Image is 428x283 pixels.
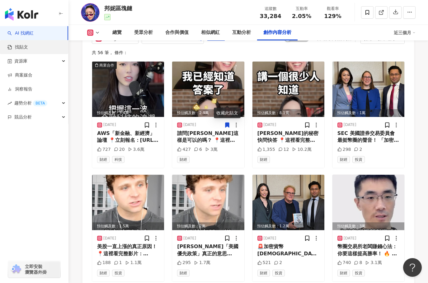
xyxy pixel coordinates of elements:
div: post-image預估觸及數：2萬 [172,175,244,230]
div: [DATE] [183,122,196,128]
span: 資源庫 [14,54,27,68]
div: [DATE] [103,236,116,241]
div: post-image預估觸及數：1萬 [332,62,404,117]
span: 財經 [337,270,350,276]
div: 預估觸及數：1.5萬 [92,222,164,230]
img: logo [5,8,38,21]
div: post-image預估觸及數：2.9萬 [172,62,244,117]
div: [DATE] [344,236,356,241]
span: 投資 [272,270,285,276]
div: [PERSON_NAME]「美國優先政策」真正的意思是...？ 📍這裡看完整影片：YouTube 邦妮區塊鏈 #比特幣#加密貨幣#邦妮區塊鏈#jackmallers [177,243,239,257]
div: 預估觸及數：1.2萬 [252,222,324,230]
div: 互動分析 [232,29,251,36]
div: 1.1萬 [125,260,142,266]
img: KOL Avatar [81,3,100,22]
div: 邦妮區塊鏈 [104,4,132,12]
div: BETA [33,100,47,106]
span: 財經 [177,156,190,163]
div: 2 [354,146,362,153]
div: 預估觸及數：2.9萬 [172,109,244,117]
div: 427 [177,146,191,153]
div: [DATE] [103,122,116,128]
div: 295 [177,260,191,266]
span: 競品分析 [14,110,32,124]
div: 受眾分析 [134,29,153,36]
div: 1,355 [257,146,275,153]
div: 互動率 [290,6,313,12]
div: 2 [274,260,282,266]
div: [PERSON_NAME]的秘密快問快答 📍這裡看完整影片：YouTube 邦妮區塊鏈 #比特幣#加密貨幣#邦妮區塊鏈 @master.[PERSON_NAME].[PERSON_NAME] [257,130,319,144]
div: post-image預估觸及數：8.1萬 [252,62,324,117]
div: 合作與價值 [165,29,189,36]
img: post-image [252,175,324,230]
div: 3.1萬 [365,260,382,266]
div: 預估觸及數：3萬 [332,222,404,230]
div: 預估觸及數：3.4萬 [92,109,164,117]
div: 近三個月 [394,28,416,38]
span: 財經 [97,270,110,276]
div: 總覽 [112,29,122,36]
iframe: Help Scout Beacon - Open [403,258,422,277]
span: 財經 [337,156,350,163]
div: 請問[PERSON_NAME]這樣是可以的嗎？ 📍這裡看完整影片：YouTube 邦妮區塊鏈 #比特幣#加密貨幣#邦妮區塊鏈 @master.[PERSON_NAME].[PERSON_NAME] [177,130,239,144]
img: post-image [172,62,244,117]
span: 2.05% [292,13,311,19]
img: chrome extension [10,264,22,274]
span: 129% [324,13,341,19]
a: chrome extension立即安裝 瀏覽器外掛 [8,261,60,278]
div: post-image預估觸及數：1.5萬 [92,175,164,230]
div: [DATE] [344,122,356,128]
div: SEC 美國證券交易委員會最挺幣圈的聲音！ 「加密老媽」[PERSON_NAME] 這一集揭露的關鍵法案，可能是帶領這一波牛市衝向更高的關鍵！ 📍完整影片：YouTube 邦妮區塊鏈 #邦妮區塊... [337,130,399,144]
div: [DATE] [264,122,276,128]
div: 6 [194,146,202,153]
div: 521 [257,260,271,266]
span: rise [7,101,12,105]
div: 預估觸及數：1萬 [332,109,404,117]
div: 觀看率 [321,6,345,12]
a: 找貼文 [7,44,28,50]
div: 3萬 [205,146,218,153]
span: 趨勢分析 [14,96,47,110]
span: 投資 [352,156,365,163]
div: [DATE] [183,236,196,241]
div: 商業合作 [99,62,114,68]
div: 1 [114,260,122,266]
div: 🚨加密貨幣[DEMOGRAPHIC_DATA]：請你一定要在十年內存1顆比特幣！ 超級循環週期即將出現！[PERSON_NAME] 被譽為加密貨幣教父，著有Bitcoin Supercycle:... [257,243,319,257]
div: 相似網紅 [201,29,220,36]
div: 298 [337,146,351,153]
span: 立即安裝 瀏覽器外掛 [25,264,47,275]
div: 共 56 筆 ， 條件： [92,50,405,55]
div: 創作內容分析 [263,29,291,36]
div: 美股一直上漲的真正原因！ 📍這裡看完整影片：YouTube 邦妮區塊鏈 #比特幣#加密貨幣#邦妮區塊鏈#jackmallers [97,243,159,257]
div: 12 [278,146,289,153]
img: post-image [332,175,404,230]
span: 科技 [112,156,125,163]
div: 追蹤數 [259,6,282,12]
span: 財經 [257,156,270,163]
span: 33,284 [260,13,281,19]
div: 20 [114,146,125,153]
a: searchAI 找網紅 [7,30,34,36]
div: post-image商業合作預估觸及數：3.4萬 [92,62,164,117]
div: 3.6萬 [128,146,144,153]
div: 8 [354,260,362,266]
div: 727 [97,146,111,153]
span: 財經 [97,156,110,163]
div: 預估觸及數：2萬 [172,222,244,230]
div: 10.2萬 [292,146,311,153]
span: 財經 [177,270,190,276]
div: 1.7萬 [194,260,210,266]
div: 188 [97,260,111,266]
div: post-image預估觸及數：1.2萬 [252,175,324,230]
div: 收藏此貼文 [214,108,241,118]
div: 740 [337,260,351,266]
img: post-image [92,175,164,230]
a: 洞察報告 [7,86,32,92]
img: post-image [172,175,244,230]
button: 進階篩選 [207,33,225,43]
div: 預估觸及數：8.1萬 [252,109,324,117]
span: 財經 [257,270,270,276]
img: post-image [332,62,404,117]
div: 幣圈交易所老闆賺錢心法：你要這樣提高勝率！ 🔥 完整影片搜尋YouTube【邦妮區塊鏈】 元老：以太坊可能會死！這世界就是草台班子！東方視角解讀幣圈局勢！ #邦妮區塊鏈 #比特幣 #以太幣 #區塊鏈 [337,243,399,257]
img: post-image [92,62,164,117]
